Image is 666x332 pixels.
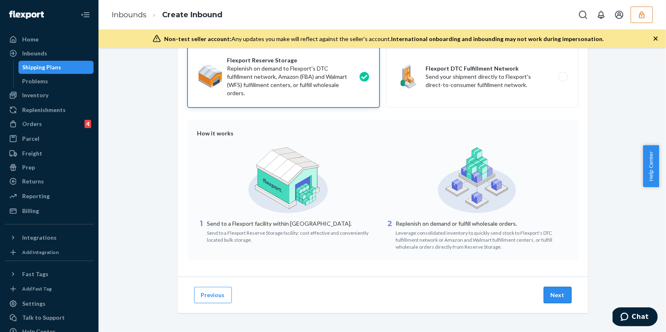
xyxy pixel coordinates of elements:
div: Problems [23,77,48,85]
button: Open Search Box [575,7,591,23]
div: Freight [22,149,42,158]
a: Create Inbound [162,10,222,19]
div: Returns [22,177,44,185]
a: Orders4 [5,117,94,131]
div: 2 [386,219,394,250]
div: Send to a Flexport Reserve Storage facility: cost effective and conveniently located bulk storage. [207,228,380,243]
a: Settings [5,297,94,310]
div: Leverage consolidated inventory to quickly send stock to Flexport's DTC fulfillment network or Am... [396,228,568,250]
div: Shipping Plans [23,63,62,71]
button: Talk to Support [5,311,94,324]
button: Fast Tags [5,268,94,281]
div: Integrations [22,234,57,242]
a: Billing [5,204,94,218]
div: Prep [22,163,35,172]
iframe: Opens a widget where you can chat to one of our agents [613,307,658,328]
div: Fast Tags [22,270,48,278]
div: Any updates you make will reflect against the seller's account. [164,35,604,43]
a: Returns [5,175,94,188]
a: Shipping Plans [18,61,94,74]
div: Home [22,35,39,44]
ol: breadcrumbs [105,3,229,27]
div: Add Integration [22,249,59,256]
a: Inventory [5,89,94,102]
div: Orders [22,120,42,128]
a: Parcel [5,132,94,145]
button: Integrations [5,231,94,244]
a: Replenishments [5,103,94,117]
button: Previous [194,287,232,303]
div: Add Fast Tag [22,285,52,292]
div: Parcel [22,135,39,143]
div: Inventory [22,91,48,99]
button: Open account menu [611,7,627,23]
p: Send to a Flexport facility within [GEOGRAPHIC_DATA]. [207,220,380,228]
span: International onboarding and inbounding may not work during impersonation. [391,35,604,42]
img: Flexport logo [9,11,44,19]
div: 1 [197,219,206,243]
div: Billing [22,207,39,215]
div: Inbounds [22,49,47,57]
button: Next [544,287,572,303]
a: Inbounds [5,47,94,60]
a: Prep [5,161,94,174]
div: How it works [197,129,568,137]
a: Problems [18,75,94,88]
a: Freight [5,147,94,160]
div: 4 [85,120,91,128]
a: Reporting [5,190,94,203]
div: Talk to Support [22,314,65,322]
button: Help Center [643,145,659,187]
a: Inbounds [112,10,146,19]
a: Add Fast Tag [5,284,94,294]
div: Reporting [22,192,50,200]
p: Replenish on demand or fulfill wholesale orders. [396,220,568,228]
button: Open notifications [593,7,609,23]
a: Home [5,33,94,46]
button: Close Navigation [77,7,94,23]
div: Replenishments [22,106,66,114]
span: Non-test seller account: [164,35,231,42]
a: Add Integration [5,247,94,257]
div: Settings [22,300,46,308]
